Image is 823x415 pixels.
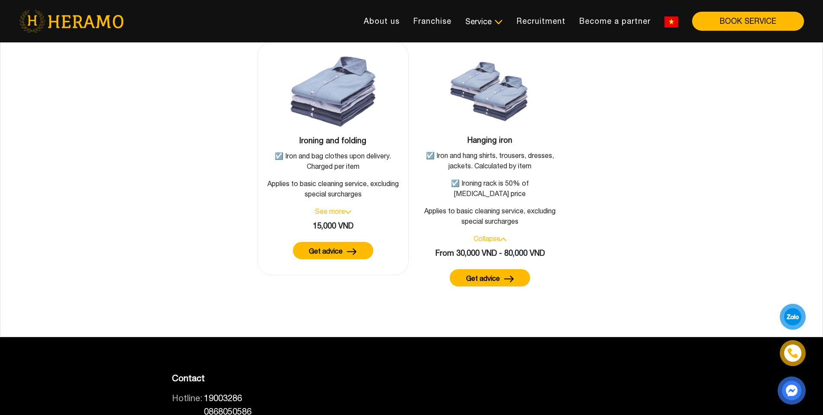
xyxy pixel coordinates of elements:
img: phone-icon [788,348,798,358]
font: BOOK SERVICE [720,16,776,26]
img: arrow [347,248,357,255]
img: arrow_up.svg [500,238,506,241]
a: Get advice arrow [422,269,559,286]
img: heramo-logo.png [19,10,124,32]
a: phone-icon [781,341,804,365]
font: 15,000 VND [313,221,353,230]
a: BOOK SERVICE [685,17,804,25]
a: 19003286 [204,392,242,403]
font: ☑️ Iron and bag clothes upon delivery. Charged per item [275,152,391,170]
font: Applies to basic cleaning service, excluding special surcharges [267,180,399,198]
font: Contact [172,373,205,383]
font: 19003286 [204,393,242,403]
font: Franchise [413,16,451,26]
img: subToggleIcon [494,18,503,26]
font: About us [364,16,400,26]
img: vn-flag.png [664,16,678,27]
img: Ironing and folding [290,49,376,136]
font: Service [465,17,492,26]
button: BOOK SERVICE [692,12,804,31]
font: ☑️ Iron and hang shirts, trousers, dresses, jackets. Calculated by item [426,151,554,170]
img: arrow_down.svg [345,210,351,214]
button: Get advice [450,269,530,286]
font: Get advice [466,274,500,282]
font: Hanging iron [467,135,512,145]
font: Applies to basic cleaning service, excluding special surcharges [424,207,556,225]
a: About us [357,12,407,30]
font: Recruitment [517,16,566,26]
a: Get advice arrow [265,242,401,259]
img: arrow [504,276,514,282]
a: See more [315,207,345,215]
font: Get advice [309,247,343,255]
a: Collapse [473,235,500,242]
a: Franchise [407,12,458,30]
font: Hotline: [172,393,202,403]
font: From 30,000 VND - 80,000 VND [435,248,545,257]
button: Get advice [293,242,373,259]
font: Ironing and folding [299,136,366,145]
font: ☑️ Ironing rack is 50% of [MEDICAL_DATA] price [451,179,529,197]
a: Become a partner [572,12,658,30]
font: Become a partner [579,16,651,26]
img: Hanging iron [447,49,533,135]
a: Recruitment [510,12,572,30]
